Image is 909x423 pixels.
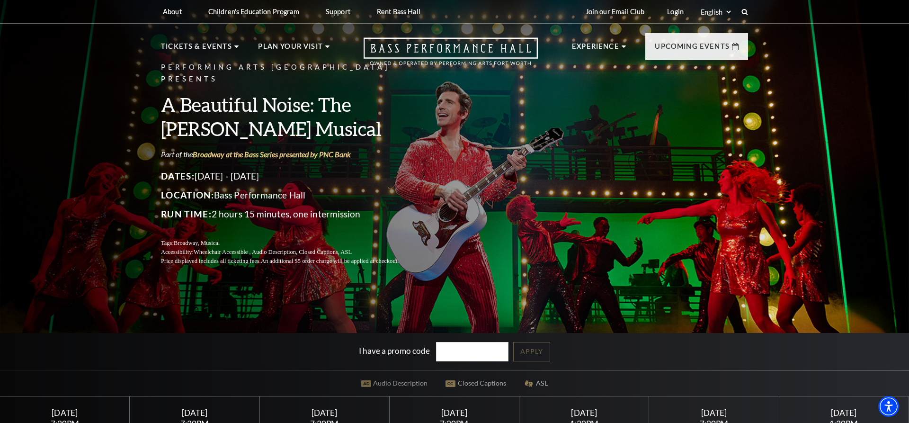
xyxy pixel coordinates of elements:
[401,408,508,418] div: [DATE]
[141,408,248,418] div: [DATE]
[161,171,195,181] span: Dates:
[161,149,421,160] p: Part of the
[193,150,351,159] a: Broadway at the Bass Series presented by PNC Bank - open in a new tab
[878,396,899,417] div: Accessibility Menu
[163,8,182,16] p: About
[655,41,730,58] p: Upcoming Events
[161,41,232,58] p: Tickets & Events
[161,188,421,203] p: Bass Performance Hall
[271,408,378,418] div: [DATE]
[161,248,421,257] p: Accessibility:
[261,258,399,264] span: An additional $5 order charge will be applied at checkout.
[660,408,767,418] div: [DATE]
[326,8,350,16] p: Support
[161,257,421,266] p: Price displayed includes all ticketing fees.
[790,408,897,418] div: [DATE]
[699,8,732,17] select: Select:
[11,408,118,418] div: [DATE]
[161,169,421,184] p: [DATE] - [DATE]
[194,249,352,255] span: Wheelchair Accessible , Audio Description, Closed Captions, ASL
[161,207,421,222] p: 2 hours 15 minutes, one intermission
[531,408,638,418] div: [DATE]
[161,189,214,200] span: Location:
[161,92,421,141] h3: A Beautiful Noise: The [PERSON_NAME] Musical
[208,8,299,16] p: Children's Education Program
[377,8,420,16] p: Rent Bass Hall
[161,208,212,219] span: Run Time:
[572,41,619,58] p: Experience
[359,345,430,355] label: I have a promo code
[174,240,220,246] span: Broadway, Musical
[258,41,323,58] p: Plan Your Visit
[330,37,572,75] a: Open this option
[161,239,421,248] p: Tags:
